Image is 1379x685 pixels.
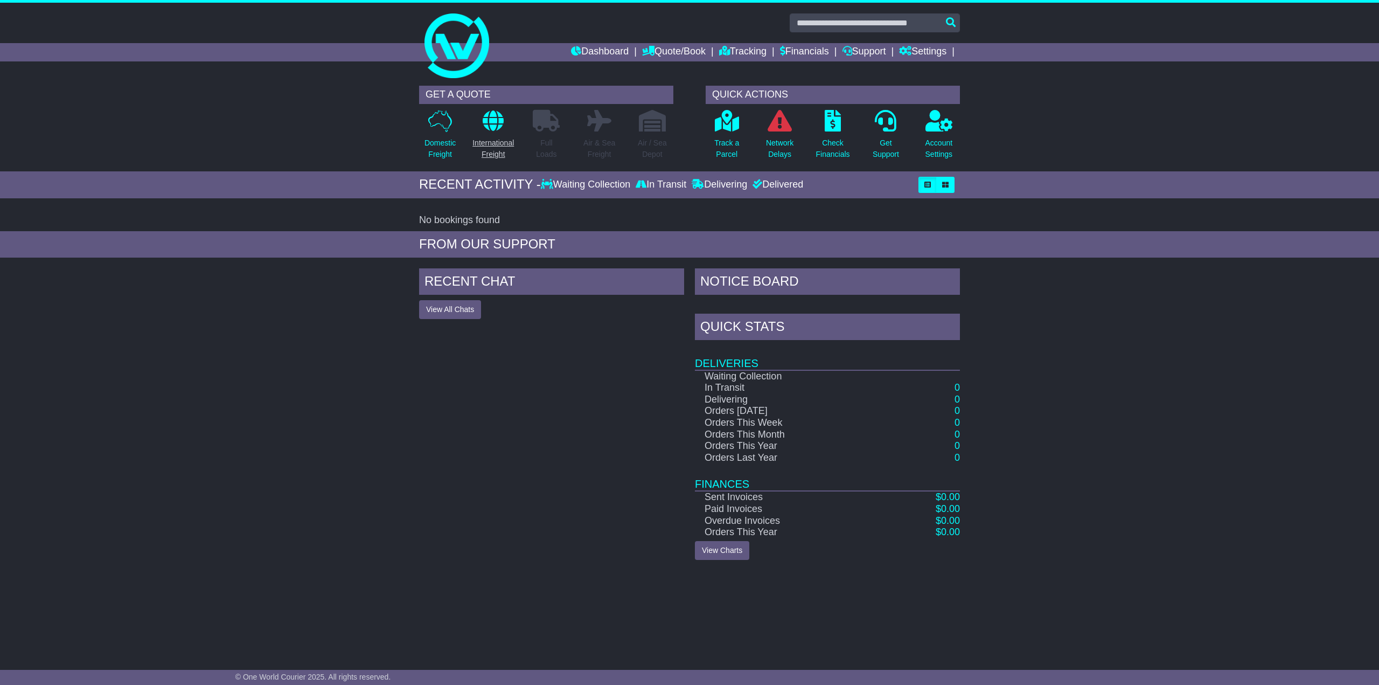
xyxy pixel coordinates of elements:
[955,405,960,416] a: 0
[750,179,803,191] div: Delivered
[633,179,689,191] div: In Transit
[419,300,481,319] button: View All Chats
[533,137,560,160] p: Full Loads
[719,43,767,61] a: Tracking
[695,541,749,560] a: View Charts
[695,463,960,491] td: Finances
[695,405,887,417] td: Orders [DATE]
[925,109,953,166] a: AccountSettings
[695,268,960,297] div: NOTICE BOARD
[689,179,750,191] div: Delivering
[936,527,960,537] a: $0.00
[583,137,615,160] p: Air & Sea Freight
[816,137,850,160] p: Check Financials
[424,109,456,166] a: DomesticFreight
[695,452,887,464] td: Orders Last Year
[424,137,456,160] p: Domestic Freight
[695,527,887,538] td: Orders This Year
[695,417,887,429] td: Orders This Week
[714,109,740,166] a: Track aParcel
[955,440,960,451] a: 0
[695,440,887,452] td: Orders This Year
[419,268,684,297] div: RECENT CHAT
[472,109,514,166] a: InternationalFreight
[695,314,960,343] div: Quick Stats
[955,382,960,393] a: 0
[936,503,960,514] a: $0.00
[695,515,887,527] td: Overdue Invoices
[872,109,900,166] a: GetSupport
[419,215,960,226] div: No bookings found
[695,382,887,394] td: In Transit
[472,137,514,160] p: International Freight
[780,43,829,61] a: Financials
[955,429,960,440] a: 0
[541,179,633,191] div: Waiting Collection
[695,343,960,370] td: Deliveries
[925,137,953,160] p: Account Settings
[638,137,667,160] p: Air / Sea Depot
[706,86,960,104] div: QUICK ACTIONS
[842,43,886,61] a: Support
[941,515,960,526] span: 0.00
[419,177,541,192] div: RECENT ACTIVITY -
[936,492,960,502] a: $0.00
[955,452,960,463] a: 0
[235,673,391,681] span: © One World Courier 2025. All rights reserved.
[714,137,739,160] p: Track a Parcel
[419,86,673,104] div: GET A QUOTE
[955,394,960,405] a: 0
[873,137,899,160] p: Get Support
[899,43,946,61] a: Settings
[941,492,960,502] span: 0.00
[695,503,887,515] td: Paid Invoices
[816,109,851,166] a: CheckFinancials
[419,237,960,252] div: FROM OUR SUPPORT
[941,527,960,537] span: 0.00
[695,370,887,383] td: Waiting Collection
[695,394,887,406] td: Delivering
[695,429,887,441] td: Orders This Month
[642,43,706,61] a: Quote/Book
[571,43,629,61] a: Dashboard
[955,417,960,428] a: 0
[765,109,794,166] a: NetworkDelays
[941,503,960,514] span: 0.00
[695,491,887,503] td: Sent Invoices
[936,515,960,526] a: $0.00
[766,137,793,160] p: Network Delays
